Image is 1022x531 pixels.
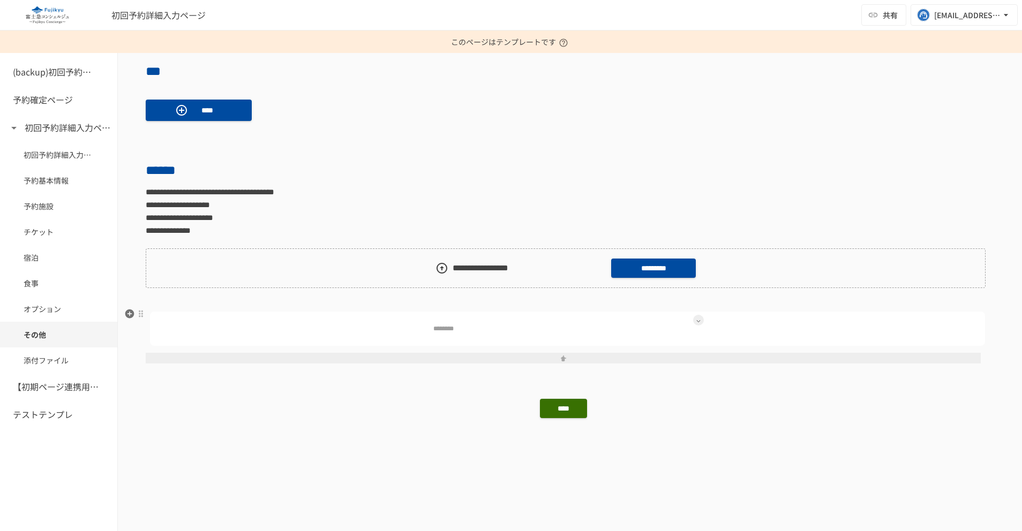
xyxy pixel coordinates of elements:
span: オプション [24,303,94,315]
button: 共有 [861,4,906,26]
span: 宿泊 [24,252,94,263]
h6: (backup)初回予約詳細入力ページ複製 [13,65,99,79]
h6: 【初期ページ連携用】SFAの会社から連携 [13,380,99,394]
div: [EMAIL_ADDRESS][DOMAIN_NAME] [934,9,1001,22]
span: 食事 [24,277,94,289]
span: 初回予約詳細入力ページ [24,149,94,161]
span: 予約施設 [24,200,94,212]
button: [EMAIL_ADDRESS][DOMAIN_NAME] [911,4,1018,26]
span: 添付ファイル [24,354,94,366]
span: その他 [24,329,94,340]
span: 共有 [883,9,898,21]
img: eQeGXtYPV2fEKIA3pizDiVdzO5gJTl2ahLbsPaD2E4R [13,6,81,24]
p: このページはテンプレートです [451,31,571,53]
span: 初回予約詳細入力ページ [111,9,206,21]
h6: 初回予約詳細入力ページ [25,121,110,135]
h6: テストテンプレ [13,408,73,422]
h6: 予約確定ページ [13,93,73,107]
span: チケット [24,226,94,238]
span: 予約基本情報 [24,175,94,186]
